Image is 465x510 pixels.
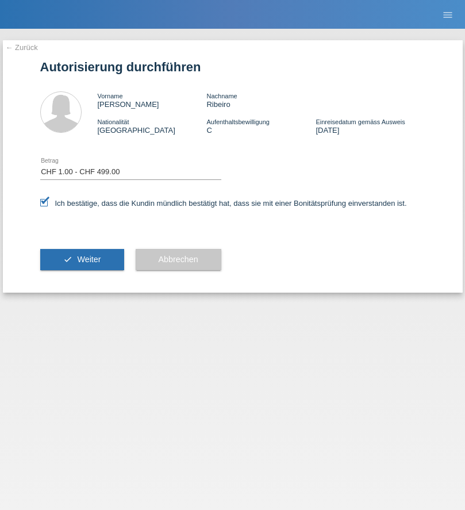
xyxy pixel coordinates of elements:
span: Vorname [98,93,123,99]
label: Ich bestätige, dass die Kundin mündlich bestätigt hat, dass sie mit einer Bonitätsprüfung einvers... [40,199,407,208]
span: Aufenthaltsbewilligung [206,118,269,125]
div: [GEOGRAPHIC_DATA] [98,117,207,135]
div: Ribeiro [206,91,316,109]
h1: Autorisierung durchführen [40,60,425,74]
div: [DATE] [316,117,425,135]
i: menu [442,9,454,21]
a: menu [436,11,459,18]
span: Weiter [77,255,101,264]
button: check Weiter [40,249,124,271]
button: Abbrechen [136,249,221,271]
span: Abbrechen [159,255,198,264]
span: Nationalität [98,118,129,125]
div: C [206,117,316,135]
span: Nachname [206,93,237,99]
div: [PERSON_NAME] [98,91,207,109]
i: check [63,255,72,264]
a: ← Zurück [6,43,38,52]
span: Einreisedatum gemäss Ausweis [316,118,405,125]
